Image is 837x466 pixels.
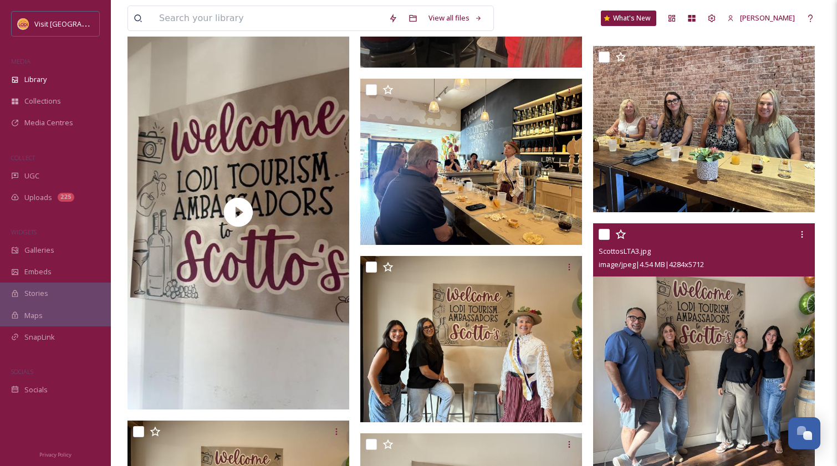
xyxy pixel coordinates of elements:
span: Privacy Policy [39,451,72,458]
img: scottoslta6.jpg [593,46,815,212]
span: Collections [24,96,61,106]
div: 225 [58,193,74,202]
span: Embeds [24,267,52,277]
span: SOCIALS [11,367,33,376]
span: WIDGETS [11,228,37,236]
span: Stories [24,288,48,299]
img: scottosLTA7.jpg [360,79,582,245]
span: COLLECT [11,153,35,162]
span: MEDIA [11,57,30,65]
span: Maps [24,310,43,321]
span: Media Centres [24,117,73,128]
span: [PERSON_NAME] [740,13,795,23]
img: scottosLTA4.jpg [360,256,582,422]
span: Socials [24,385,48,395]
a: What's New [601,11,656,26]
input: Search your library [154,6,383,30]
button: Open Chat [788,417,820,449]
span: Visit [GEOGRAPHIC_DATA] [34,18,120,29]
span: UGC [24,171,39,181]
a: View all files [423,7,488,29]
img: thumbnail [127,16,349,409]
img: Square%20Social%20Visit%20Lodi.png [18,18,29,29]
span: Library [24,74,47,85]
a: Privacy Policy [39,447,72,460]
a: [PERSON_NAME] [722,7,800,29]
span: Uploads [24,192,52,203]
span: Galleries [24,245,54,255]
span: ScottosLTA3.jpg [599,246,651,256]
span: image/jpeg | 4.54 MB | 4284 x 5712 [599,259,704,269]
span: SnapLink [24,332,55,342]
